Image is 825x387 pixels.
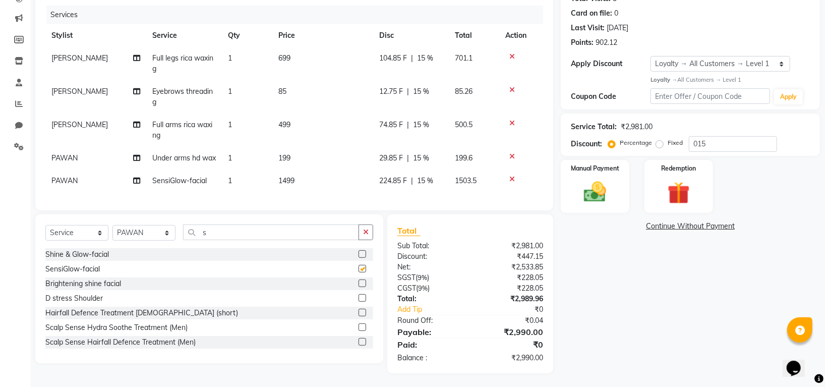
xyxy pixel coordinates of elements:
div: ₹2,990.00 [470,353,551,363]
div: Brightening shine facial [45,279,121,289]
div: Scalp Sense Hydra Soothe Treatment (Men) [45,322,188,333]
div: Last Visit: [571,23,605,33]
span: 199.6 [455,153,473,162]
span: | [407,153,409,163]
span: 15 % [417,53,433,64]
span: | [407,120,409,130]
th: Service [146,24,222,47]
span: | [411,176,413,186]
span: 1 [228,120,232,129]
div: Discount: [390,251,470,262]
span: 1 [228,153,232,162]
span: 15 % [417,176,433,186]
div: ₹0 [470,339,551,351]
div: Hairfall Defence Treatment [DEMOGRAPHIC_DATA] (short) [45,308,238,318]
span: SensiGlow-facial [152,176,207,185]
label: Percentage [620,138,652,147]
div: D stress Shoulder [45,293,103,304]
span: SGST [397,273,416,282]
div: Discount: [571,139,602,149]
div: Points: [571,37,594,48]
span: 104.85 F [379,53,407,64]
div: ₹2,533.85 [470,262,551,272]
div: ₹447.15 [470,251,551,262]
span: PAWAN [51,176,78,185]
div: 0 [614,8,618,19]
span: 9% [418,284,428,292]
div: Scalp Sense Hairfall Defence Treatment (Men) [45,337,196,348]
span: 12.75 F [379,86,403,97]
div: All Customers → Level 1 [651,76,810,84]
div: Paid: [390,339,470,351]
span: Full arms rica waxing [152,120,212,140]
div: ( ) [390,283,470,294]
a: Continue Without Payment [563,221,818,232]
div: Services [46,6,551,24]
th: Price [272,24,373,47]
span: 9% [418,273,427,282]
span: 1503.5 [455,176,477,185]
span: 85 [278,87,286,96]
div: 902.12 [596,37,617,48]
span: [PERSON_NAME] [51,87,108,96]
div: ₹2,989.96 [470,294,551,304]
div: Round Off: [390,315,470,326]
span: 1 [228,53,232,63]
div: Coupon Code [571,91,651,102]
span: 15 % [413,120,429,130]
div: ₹2,981.00 [470,241,551,251]
div: ₹2,981.00 [621,122,653,132]
span: 1499 [278,176,294,185]
span: 224.85 F [379,176,407,186]
div: Card on file: [571,8,612,19]
span: Full legs rica waxing [152,53,213,73]
label: Redemption [662,164,696,173]
span: | [407,86,409,97]
strong: Loyalty → [651,76,677,83]
img: _cash.svg [577,179,613,205]
div: Shine & Glow-facial [45,249,109,260]
div: ₹0 [484,304,551,315]
div: Balance : [390,353,470,363]
div: Total: [390,294,470,304]
span: 199 [278,153,290,162]
div: ₹228.05 [470,272,551,283]
th: Disc [373,24,449,47]
th: Action [499,24,543,47]
span: Under arms hd wax [152,153,216,162]
iframe: chat widget [783,347,815,377]
button: Apply [774,89,803,104]
div: Sub Total: [390,241,470,251]
div: ₹0.04 [470,315,551,326]
span: | [411,53,413,64]
span: [PERSON_NAME] [51,120,108,129]
span: 29.85 F [379,153,403,163]
th: Stylist [45,24,146,47]
span: PAWAN [51,153,78,162]
div: ( ) [390,272,470,283]
a: Add Tip [390,304,484,315]
div: Net: [390,262,470,272]
img: _gift.svg [661,179,697,207]
span: 1 [228,87,232,96]
label: Manual Payment [571,164,619,173]
span: 500.5 [455,120,473,129]
span: 499 [278,120,290,129]
input: Enter Offer / Coupon Code [651,88,770,104]
div: ₹228.05 [470,283,551,294]
span: 15 % [413,86,429,97]
input: Search or Scan [183,225,359,240]
span: CGST [397,284,416,293]
div: [DATE] [607,23,628,33]
div: Payable: [390,326,470,338]
span: 1 [228,176,232,185]
div: Apply Discount [571,59,651,69]
span: 85.26 [455,87,473,96]
div: Service Total: [571,122,617,132]
span: Eyebrows threading [152,87,213,106]
th: Qty [222,24,272,47]
span: Total [397,226,421,236]
span: 15 % [413,153,429,163]
th: Total [449,24,499,47]
span: 701.1 [455,53,473,63]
